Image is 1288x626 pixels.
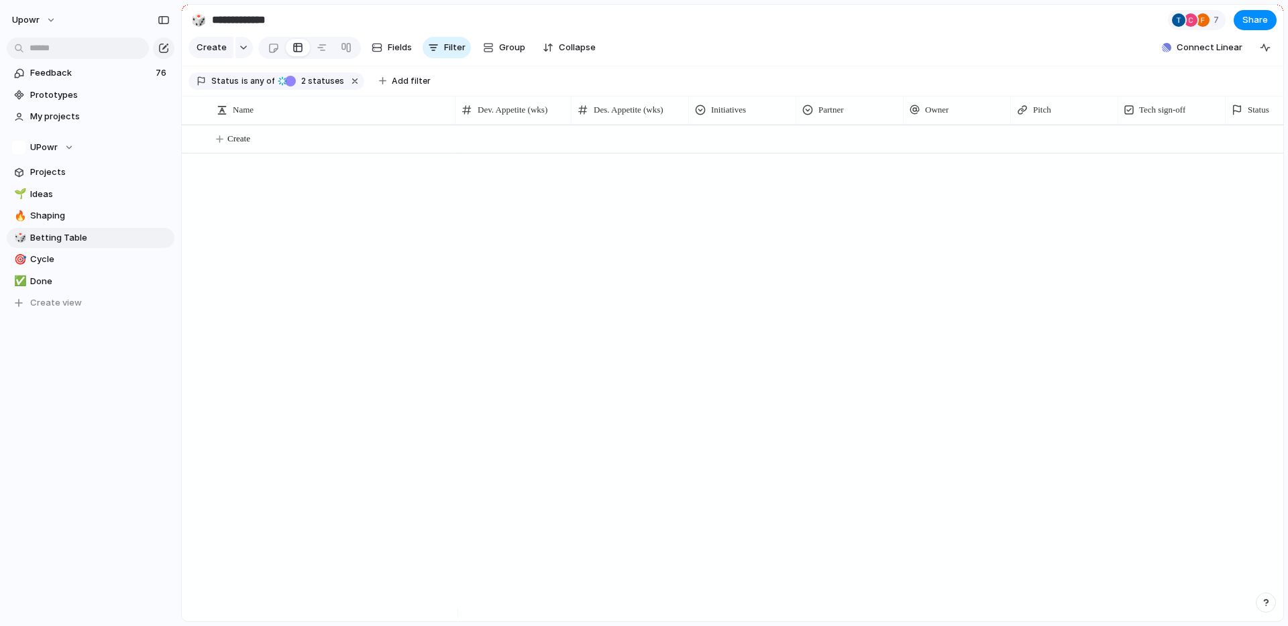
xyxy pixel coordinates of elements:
button: Create [189,37,233,58]
button: Filter [423,37,471,58]
div: 🎲 [14,230,23,245]
button: Fields [366,37,417,58]
span: Filter [444,41,466,54]
button: Share [1234,10,1277,30]
div: 🔥 [14,208,23,224]
span: Group [499,41,525,54]
span: Feedback [30,66,152,80]
div: 🎯 [14,252,23,267]
span: Prototypes [30,88,170,102]
div: ✅ [14,273,23,289]
a: 🎯Cycle [7,249,174,269]
span: Cycle [30,253,170,266]
span: Share [1242,13,1268,27]
span: Done [30,275,170,288]
span: Status [211,75,239,87]
span: Partner [818,103,844,117]
button: 🎲 [12,231,25,245]
span: Ideas [30,188,170,201]
button: Collapse [537,37,601,58]
span: 2 [297,76,308,86]
button: upowr [6,9,63,31]
a: ✅Done [7,271,174,292]
span: Initiatives [711,103,746,117]
div: 🌱 [14,186,23,202]
a: Feedback76 [7,63,174,83]
button: 🎯 [12,253,25,266]
span: Shaping [30,209,170,223]
span: Projects [30,166,170,179]
button: 2 statuses [276,74,347,88]
span: Name [233,103,254,117]
span: is [241,75,248,87]
button: Create view [7,293,174,313]
a: Projects [7,162,174,182]
span: Owner [925,103,949,117]
a: 🔥Shaping [7,206,174,226]
span: Status [1248,103,1269,117]
span: My projects [30,110,170,123]
button: Connect Linear [1157,38,1248,58]
span: Add filter [392,75,431,87]
span: Create view [30,296,82,310]
span: Des. Appetite (wks) [594,103,663,117]
span: any of [248,75,274,87]
button: 🔥 [12,209,25,223]
span: Connect Linear [1177,41,1242,54]
span: Pitch [1033,103,1051,117]
span: statuses [297,75,344,87]
button: ✅ [12,275,25,288]
span: Dev. Appetite (wks) [478,103,547,117]
span: Collapse [559,41,596,54]
button: isany of [239,74,277,88]
span: 76 [156,66,169,80]
button: 🌱 [12,188,25,201]
span: UPowr [30,141,58,154]
span: Create [227,132,250,145]
a: Prototypes [7,85,174,105]
span: 7 [1214,13,1223,27]
a: 🎲Betting Table [7,228,174,248]
button: Group [476,37,532,58]
a: 🌱Ideas [7,184,174,204]
button: Add filter [371,72,439,90]
span: Create [197,41,227,54]
div: 🎲 [191,11,206,29]
button: 🎲 [188,9,209,31]
span: Betting Table [30,231,170,245]
span: Tech sign-off [1139,103,1185,117]
span: upowr [12,13,40,27]
span: Fields [388,41,412,54]
a: My projects [7,107,174,127]
button: UPowr [7,137,174,158]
